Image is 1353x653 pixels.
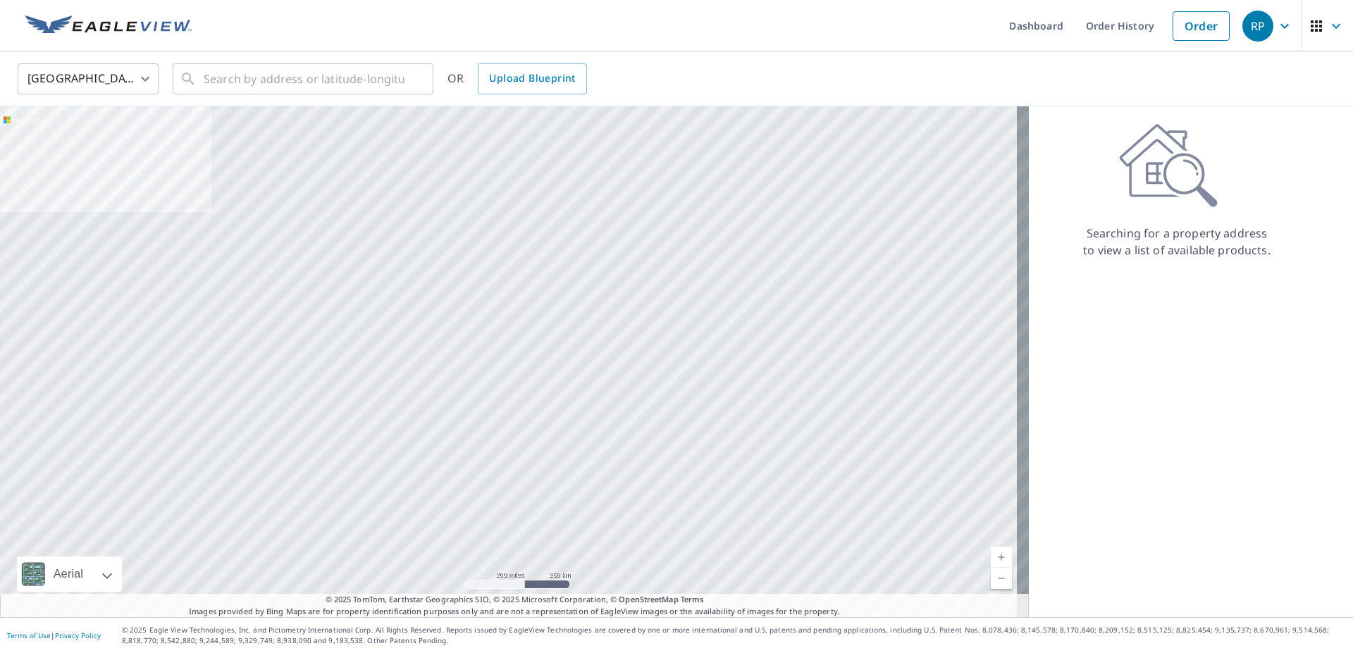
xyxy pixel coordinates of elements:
[991,568,1012,589] a: Current Level 5, Zoom Out
[991,547,1012,568] a: Current Level 5, Zoom In
[17,556,122,592] div: Aerial
[25,15,192,37] img: EV Logo
[489,70,575,87] span: Upload Blueprint
[1242,11,1273,42] div: RP
[204,59,404,99] input: Search by address or latitude-longitude
[326,594,704,606] span: © 2025 TomTom, Earthstar Geographics SIO, © 2025 Microsoft Corporation, ©
[122,625,1346,646] p: © 2025 Eagle View Technologies, Inc. and Pictometry International Corp. All Rights Reserved. Repo...
[447,63,587,94] div: OR
[7,631,101,640] p: |
[681,594,704,604] a: Terms
[7,630,51,640] a: Terms of Use
[478,63,586,94] a: Upload Blueprint
[619,594,678,604] a: OpenStreetMap
[1173,11,1230,41] a: Order
[49,556,87,592] div: Aerial
[55,630,101,640] a: Privacy Policy
[1082,225,1271,259] p: Searching for a property address to view a list of available products.
[18,59,159,99] div: [GEOGRAPHIC_DATA]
